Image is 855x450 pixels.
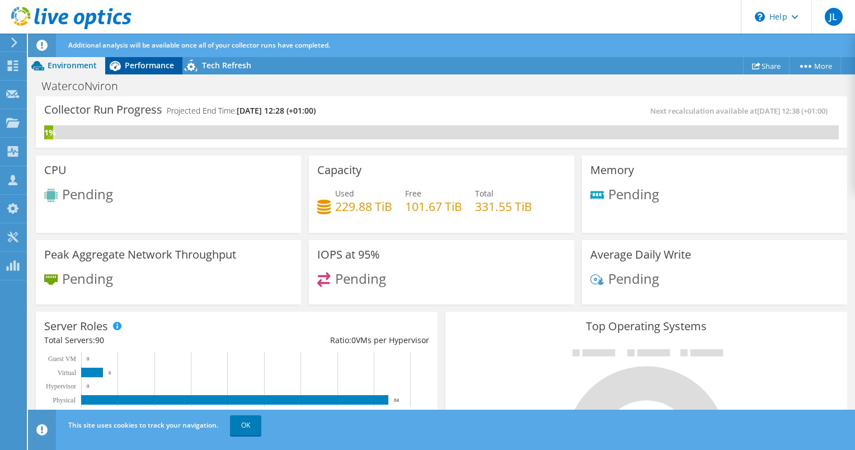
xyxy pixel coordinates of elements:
[405,188,421,199] span: Free
[335,188,354,199] span: Used
[335,200,392,213] h4: 229.88 TiB
[475,200,532,213] h4: 331.55 TiB
[167,105,316,117] h4: Projected End Time:
[95,335,104,345] span: 90
[317,164,361,176] h3: Capacity
[87,356,90,362] text: 0
[46,382,76,390] text: Hypervisor
[743,57,790,74] a: Share
[202,60,251,71] span: Tech Refresh
[62,185,113,203] span: Pending
[68,420,218,430] span: This site uses cookies to track your navigation.
[608,184,659,203] span: Pending
[44,126,53,139] div: 1%
[36,80,135,92] h1: WatercoNviron
[48,355,76,363] text: Guest VM
[44,334,237,346] div: Total Servers:
[475,188,494,199] span: Total
[68,40,330,50] span: Additional analysis will be available once all of your collector runs have completed.
[335,269,386,287] span: Pending
[755,12,765,22] svg: \n
[44,320,108,332] h3: Server Roles
[48,60,97,71] span: Environment
[789,57,841,74] a: More
[125,60,174,71] span: Performance
[454,320,839,332] h3: Top Operating Systems
[53,396,76,404] text: Physical
[109,370,111,376] text: 6
[394,397,400,403] text: 84
[237,105,316,116] span: [DATE] 12:28 (+01:00)
[230,415,261,435] a: OK
[405,200,462,213] h4: 101.67 TiB
[351,335,356,345] span: 0
[62,269,113,287] span: Pending
[825,8,843,26] span: JL
[590,164,634,176] h3: Memory
[650,106,833,116] span: Next recalculation available at
[44,164,67,176] h3: CPU
[590,249,691,261] h3: Average Daily Write
[317,249,380,261] h3: IOPS at 95%
[757,106,828,116] span: [DATE] 12:38 (+01:00)
[237,334,429,346] div: Ratio: VMs per Hypervisor
[87,383,90,389] text: 0
[44,249,236,261] h3: Peak Aggregate Network Throughput
[608,269,659,287] span: Pending
[58,369,77,377] text: Virtual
